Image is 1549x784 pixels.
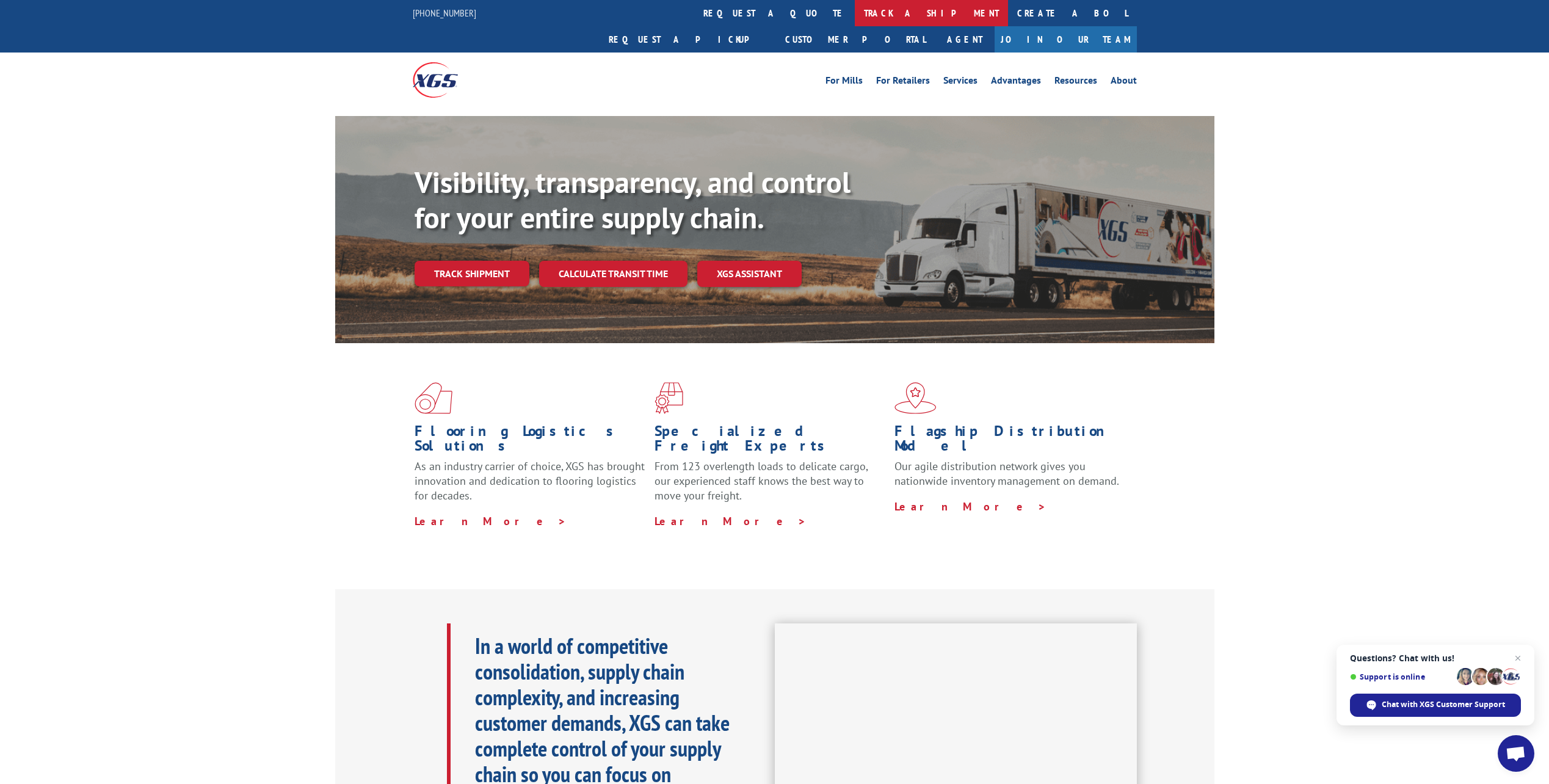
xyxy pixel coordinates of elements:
[415,459,645,503] span: As an industry carrier of choice, XGS has brought innovation and dedication to flooring logistics...
[415,163,851,236] b: Visibility, transparency, and control for your entire supply chain.
[995,26,1137,53] a: Join Our Team
[1382,699,1505,710] span: Chat with XGS Customer Support
[991,76,1041,89] a: Advantages
[415,424,645,459] h1: Flooring Logistics Solutions
[1350,694,1521,717] div: Chat with XGS Customer Support
[894,424,1125,459] h1: Flagship Distribution Model
[1111,76,1137,89] a: About
[935,26,995,53] a: Agent
[413,7,476,19] a: [PHONE_NUMBER]
[1350,653,1521,663] span: Questions? Chat with us!
[539,261,687,287] a: Calculate transit time
[1498,735,1534,772] div: Open chat
[415,261,529,286] a: Track shipment
[894,382,937,414] img: xgs-icon-flagship-distribution-model-red
[943,76,978,89] a: Services
[1054,76,1097,89] a: Resources
[655,459,885,514] p: From 123 overlength loads to delicate cargo, our experienced staff knows the best way to move you...
[1511,651,1525,666] span: Close chat
[697,261,802,287] a: XGS ASSISTANT
[1350,672,1453,681] span: Support is online
[776,26,935,53] a: Customer Portal
[894,459,1119,488] span: Our agile distribution network gives you nationwide inventory management on demand.
[876,76,930,89] a: For Retailers
[894,499,1047,514] a: Learn More >
[415,514,567,528] a: Learn More >
[415,382,452,414] img: xgs-icon-total-supply-chain-intelligence-red
[825,76,863,89] a: For Mills
[655,382,683,414] img: xgs-icon-focused-on-flooring-red
[600,26,776,53] a: Request a pickup
[655,514,807,528] a: Learn More >
[655,424,885,459] h1: Specialized Freight Experts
